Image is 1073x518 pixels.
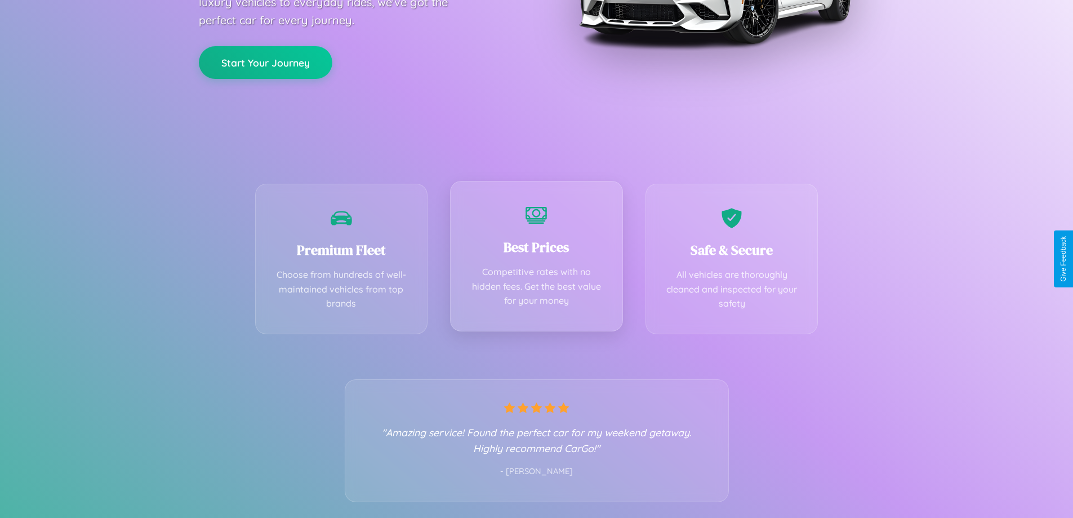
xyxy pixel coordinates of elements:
p: - [PERSON_NAME] [368,464,706,479]
p: Choose from hundreds of well-maintained vehicles from top brands [273,268,411,311]
p: "Amazing service! Found the perfect car for my weekend getaway. Highly recommend CarGo!" [368,424,706,456]
p: Competitive rates with no hidden fees. Get the best value for your money [468,265,605,308]
button: Start Your Journey [199,46,332,79]
div: Give Feedback [1059,236,1067,282]
h3: Best Prices [468,238,605,256]
h3: Premium Fleet [273,241,411,259]
h3: Safe & Secure [663,241,801,259]
p: All vehicles are thoroughly cleaned and inspected for your safety [663,268,801,311]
